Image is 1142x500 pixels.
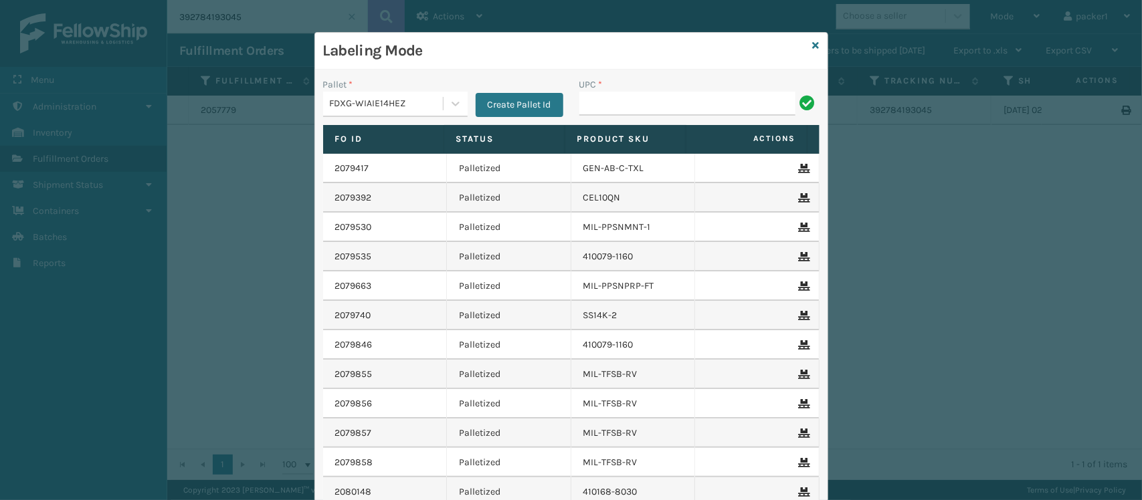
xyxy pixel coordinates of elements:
[799,458,807,467] i: Remove From Pallet
[799,487,807,497] i: Remove From Pallet
[447,389,571,418] td: Palletized
[335,456,373,469] a: 2079858
[799,340,807,350] i: Remove From Pallet
[571,213,696,242] td: MIL-PPSNMNT-1
[447,330,571,360] td: Palletized
[571,154,696,183] td: GEN-AB-C-TXL
[335,133,432,145] label: Fo Id
[335,426,372,440] a: 2079857
[447,418,571,448] td: Palletized
[335,485,372,499] a: 2080148
[335,338,373,352] a: 2079846
[799,311,807,320] i: Remove From Pallet
[447,154,571,183] td: Palletized
[579,78,603,92] label: UPC
[447,242,571,271] td: Palletized
[323,78,353,92] label: Pallet
[335,309,371,322] a: 2079740
[690,128,804,150] span: Actions
[799,252,807,261] i: Remove From Pallet
[335,397,373,410] a: 2079856
[476,93,563,117] button: Create Pallet Id
[799,193,807,203] i: Remove From Pallet
[571,301,696,330] td: SS14K-2
[799,399,807,408] i: Remove From Pallet
[335,368,373,381] a: 2079855
[571,448,696,477] td: MIL-TFSB-RV
[571,271,696,301] td: MIL-PPSNPRP-FT
[447,360,571,389] td: Palletized
[447,301,571,330] td: Palletized
[799,223,807,232] i: Remove From Pallet
[335,221,372,234] a: 2079530
[335,279,372,293] a: 2079663
[335,162,369,175] a: 2079417
[447,448,571,477] td: Palletized
[799,164,807,173] i: Remove From Pallet
[571,183,696,213] td: CEL10QN
[571,242,696,271] td: 410079-1160
[571,360,696,389] td: MIL-TFSB-RV
[323,41,807,61] h3: Labeling Mode
[447,213,571,242] td: Palletized
[799,281,807,291] i: Remove From Pallet
[330,97,444,111] div: FDXG-WIAIE14HEZ
[447,183,571,213] td: Palletized
[335,191,372,205] a: 2079392
[799,370,807,379] i: Remove From Pallet
[571,330,696,360] td: 410079-1160
[456,133,553,145] label: Status
[571,389,696,418] td: MIL-TFSB-RV
[571,418,696,448] td: MIL-TFSB-RV
[447,271,571,301] td: Palletized
[335,250,372,263] a: 2079535
[577,133,674,145] label: Product SKU
[799,428,807,438] i: Remove From Pallet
